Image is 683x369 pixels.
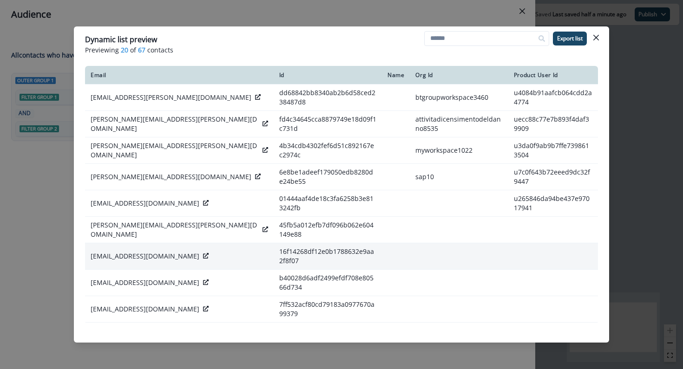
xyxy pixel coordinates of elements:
[589,30,604,45] button: Close
[508,164,598,190] td: u7c0f643b72eeed9dc32f9447
[274,84,382,111] td: dd68842bb8340ab2b6d58ced238487d8
[410,164,508,190] td: sap10
[91,252,199,261] p: [EMAIL_ADDRESS][DOMAIN_NAME]
[274,270,382,296] td: b40028d6adf2499efdf708e80566d734
[274,111,382,137] td: fd4c34645cca8879749e18d09f1c731d
[387,71,404,79] div: Name
[91,172,251,181] p: [PERSON_NAME][EMAIL_ADDRESS][DOMAIN_NAME]
[508,84,598,111] td: u4084b91aafcb064cdd2a4774
[415,71,502,79] div: Org Id
[274,137,382,164] td: 4b34cdb4302fef6d51c892167ec2974c
[85,45,598,55] p: Previewing of contacts
[91,220,259,239] p: [PERSON_NAME][EMAIL_ADDRESS][PERSON_NAME][DOMAIN_NAME]
[91,93,251,102] p: [EMAIL_ADDRESS][PERSON_NAME][DOMAIN_NAME]
[91,141,259,160] p: [PERSON_NAME][EMAIL_ADDRESS][PERSON_NAME][DOMAIN_NAME]
[91,71,268,79] div: Email
[279,71,376,79] div: Id
[85,34,157,45] p: Dynamic list preview
[514,71,592,79] div: Product User Id
[91,278,199,287] p: [EMAIL_ADDRESS][DOMAIN_NAME]
[91,304,199,314] p: [EMAIL_ADDRESS][DOMAIN_NAME]
[138,45,145,55] span: 67
[557,35,583,42] p: Export list
[410,111,508,137] td: attivitadicensimentodeldanno8535
[274,190,382,217] td: 01444aaf4de18c3fa6258b3e813242fb
[121,45,128,55] span: 20
[91,115,259,133] p: [PERSON_NAME][EMAIL_ADDRESS][PERSON_NAME][DOMAIN_NAME]
[274,164,382,190] td: 6e8be1adeef179050edb8280de24be55
[274,323,382,349] td: ef8f2d48dce019038cccbf4a988a85bd
[508,137,598,164] td: u3da0f9ab9b7ffe7398613504
[410,137,508,164] td: myworkspace1022
[508,111,598,137] td: uecc88c77e7b893f4daf39909
[274,243,382,270] td: 16f14268df12e0b1788632e9aa2f8f07
[274,217,382,243] td: 45fb5a012efb7df096b062e604149e88
[410,84,508,111] td: btgroupworkspace3460
[274,296,382,323] td: 7ff532acf80cd79183a0977670a99379
[91,199,199,208] p: [EMAIL_ADDRESS][DOMAIN_NAME]
[553,32,587,45] button: Export list
[508,190,598,217] td: u265846da94be437e97017941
